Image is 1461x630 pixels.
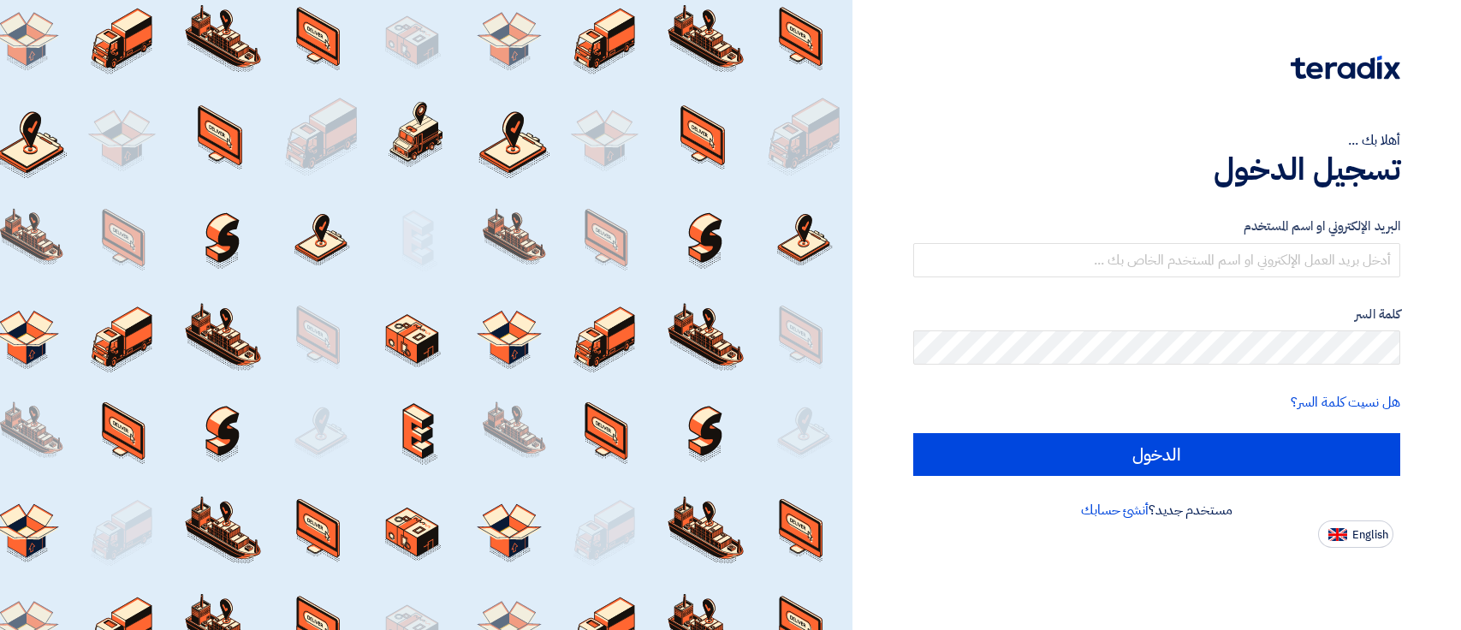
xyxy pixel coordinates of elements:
div: مستخدم جديد؟ [913,500,1400,520]
img: Teradix logo [1291,56,1400,80]
input: أدخل بريد العمل الإلكتروني او اسم المستخدم الخاص بك ... [913,243,1400,277]
a: هل نسيت كلمة السر؟ [1291,392,1400,413]
label: البريد الإلكتروني او اسم المستخدم [913,217,1400,236]
h1: تسجيل الدخول [913,151,1400,188]
button: English [1318,520,1393,548]
label: كلمة السر [913,305,1400,324]
input: الدخول [913,433,1400,476]
span: English [1352,529,1388,541]
img: en-US.png [1328,528,1347,541]
a: أنشئ حسابك [1081,500,1149,520]
div: أهلا بك ... [913,130,1400,151]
